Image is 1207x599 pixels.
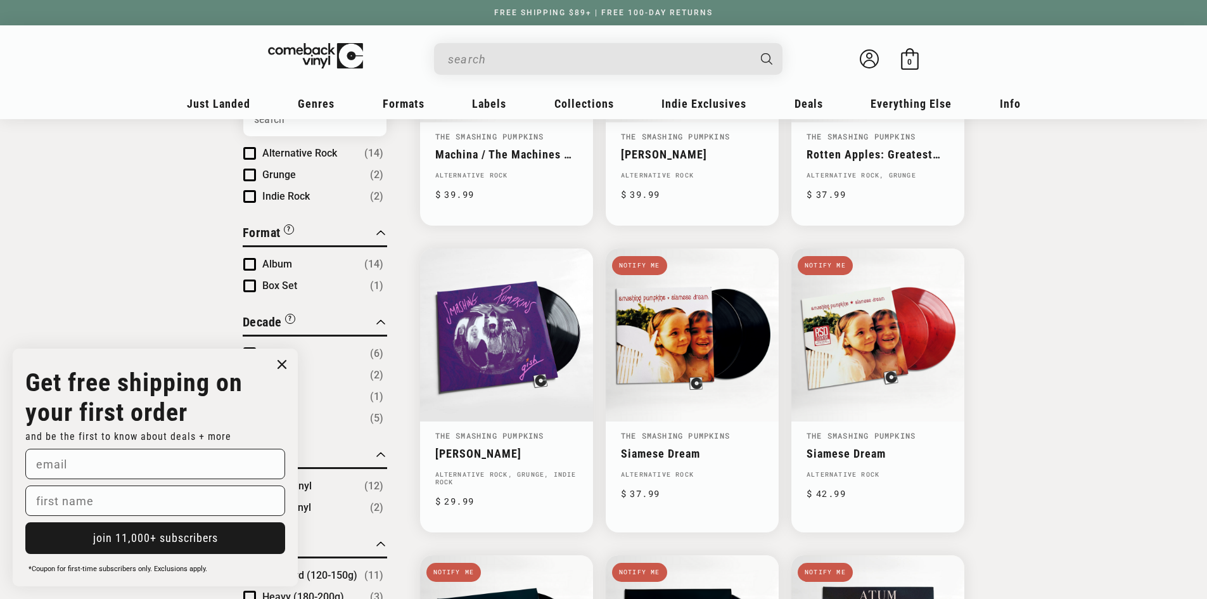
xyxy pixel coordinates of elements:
[243,312,295,335] button: Filter by Decade
[383,97,425,110] span: Formats
[364,479,383,494] span: Number of products: (12)
[262,190,310,202] span: Indie Rock
[25,449,285,479] input: email
[661,97,746,110] span: Indie Exclusives
[298,97,335,110] span: Genres
[448,46,748,72] input: When autocomplete results are available use up and down arrows to review and enter to select
[29,565,207,573] span: *Coupon for first-time subscribers only. Exclusions apply.
[370,368,383,383] span: Number of products: (2)
[807,430,916,441] a: The Smashing Pumpkins
[807,447,949,460] a: Siamese Dream
[807,131,916,141] a: The Smashing Pumpkins
[750,43,784,75] button: Search
[370,411,383,426] span: Number of products: (5)
[364,568,383,583] span: Number of products: (11)
[243,223,294,245] button: Filter by Format
[435,447,578,460] a: [PERSON_NAME]
[364,257,383,272] span: Number of products: (14)
[364,146,383,161] span: Number of products: (14)
[807,148,949,161] a: Rotten Apples: Greatest Hits
[907,57,912,67] span: 0
[25,430,231,442] span: and be the first to know about deals + more
[262,258,292,270] span: Album
[370,278,383,293] span: Number of products: (1)
[621,148,763,161] a: [PERSON_NAME]
[621,131,730,141] a: The Smashing Pumpkins
[435,430,544,441] a: The Smashing Pumpkins
[370,189,383,204] span: Number of products: (2)
[1000,97,1021,110] span: Info
[482,8,725,17] a: FREE SHIPPING $89+ | FREE 100-DAY RETURNS
[621,447,763,460] a: Siamese Dream
[435,148,578,161] a: Machina / The Machines Of God
[621,430,730,441] a: The Smashing Pumpkins
[370,346,383,361] span: Number of products: (6)
[187,97,250,110] span: Just Landed
[272,355,291,374] button: Close dialog
[262,169,296,181] span: Grunge
[370,389,383,404] span: Number of products: (1)
[370,167,383,183] span: Number of products: (2)
[795,97,823,110] span: Deals
[262,147,337,159] span: Alternative Rock
[435,131,544,141] a: The Smashing Pumpkins
[370,500,383,515] span: Number of products: (2)
[871,97,952,110] span: Everything Else
[262,280,297,292] span: Box Set
[25,486,285,516] input: first name
[25,522,285,554] button: join 11,000+ subscribers
[472,97,506,110] span: Labels
[554,97,614,110] span: Collections
[243,225,281,240] span: Format
[434,43,782,75] div: Search
[25,368,243,427] strong: Get free shipping on your first order
[243,314,282,330] span: Decade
